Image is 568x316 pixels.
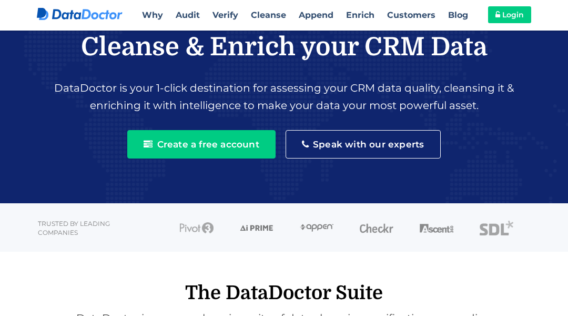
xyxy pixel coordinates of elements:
[346,10,374,20] span: Enrich
[127,130,275,159] button: Create a free account
[420,224,453,233] img: ascent
[286,130,441,159] button: Speak with our experts
[38,203,151,237] p: TRUSTED BY LEADING COMPANIES
[251,10,286,20] span: Cleanse
[8,32,560,64] h1: Cleanse & Enrich your CRM Data
[448,10,468,20] span: Blog
[360,223,393,233] img: checkr
[300,224,333,232] img: appen
[176,10,200,20] span: Audit
[299,10,333,20] span: Append
[29,282,539,304] h2: The DataDoctor Suite
[180,222,214,234] img: pivot3
[488,6,531,23] a: Login
[387,10,435,20] span: Customers
[480,220,513,236] img: sdl
[212,10,238,20] span: Verify
[142,10,163,20] span: Why
[240,223,273,233] img: iprime
[8,69,560,114] p: DataDoctor is your 1-click destination for assessing your CRM data quality, cleansing it & enrich...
